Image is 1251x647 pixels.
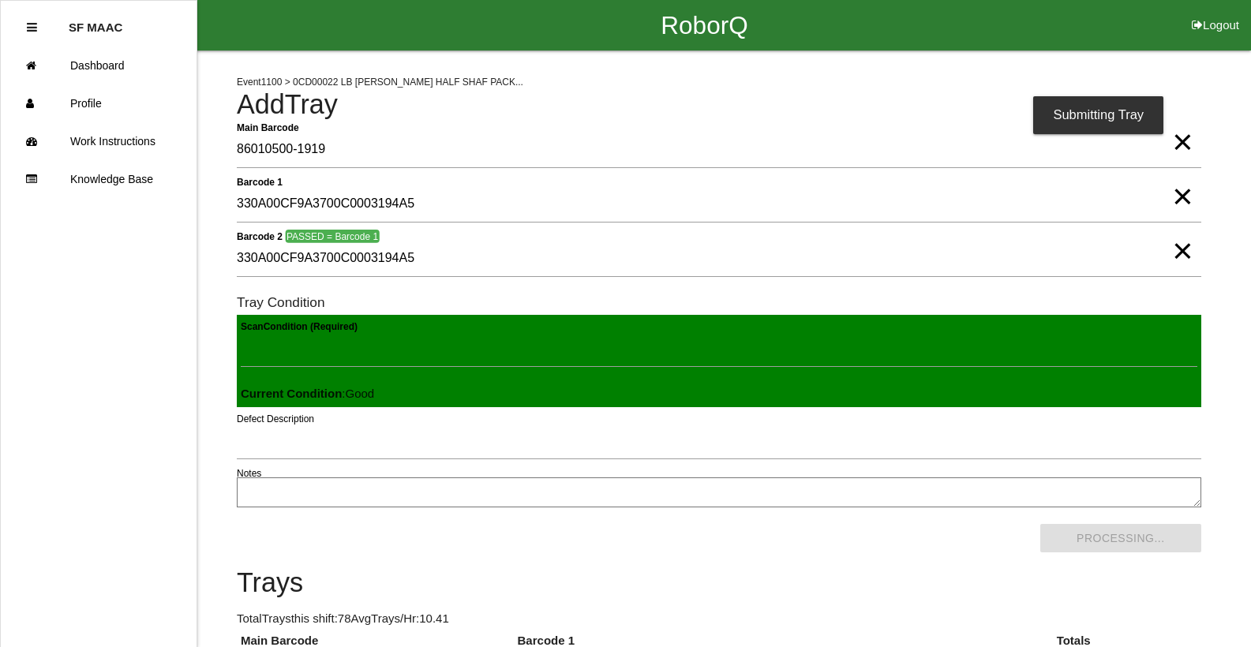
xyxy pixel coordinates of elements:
span: Event 1100 > 0CD00022 LB [PERSON_NAME] HALF SHAF PACK... [237,77,523,88]
div: Submitting Tray [1033,96,1163,134]
a: Dashboard [1,47,197,84]
b: Scan Condition (Required) [241,321,358,332]
span: : Good [241,387,374,400]
h4: Add Tray [237,90,1201,120]
span: PASSED = Barcode 1 [285,230,379,243]
label: Notes [237,466,261,481]
a: Work Instructions [1,122,197,160]
h4: Trays [237,568,1201,598]
input: Required [237,132,1201,168]
span: Clear Input [1172,219,1193,251]
b: Main Barcode [237,122,299,133]
a: Profile [1,84,197,122]
p: Total Trays this shift: 78 Avg Trays /Hr: 10.41 [237,610,1201,628]
b: Barcode 1 [237,176,283,187]
div: Close [27,9,37,47]
span: Clear Input [1172,110,1193,142]
b: Barcode 2 [237,230,283,241]
span: Clear Input [1172,165,1193,196]
a: Knowledge Base [1,160,197,198]
h6: Tray Condition [237,295,1201,310]
label: Defect Description [237,412,314,426]
p: SF MAAC [69,9,122,34]
b: Current Condition [241,387,342,400]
